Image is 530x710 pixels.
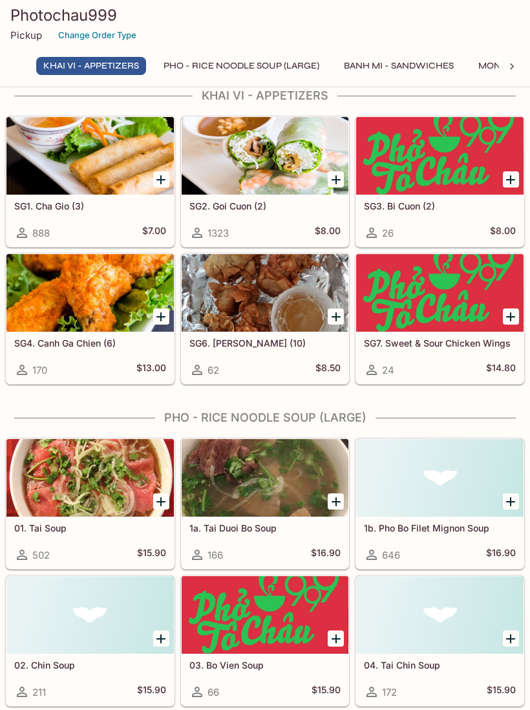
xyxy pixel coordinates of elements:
[311,547,341,563] h5: $16.90
[207,227,229,239] span: 1323
[207,686,219,698] span: 66
[503,493,519,510] button: Add 1b. Pho Bo Filet Mignon Soup
[356,439,524,517] div: 1b. Pho Bo Filet Mignon Soup
[153,493,169,510] button: Add 01. Tai Soup
[315,225,341,241] h5: $8.00
[14,200,166,211] h5: SG1. Cha Gio (3)
[181,116,350,247] a: SG2. Goi Cuon (2)1323$8.00
[382,364,394,376] span: 24
[503,308,519,325] button: Add SG7. Sweet & Sour Chicken Wings
[312,684,341,700] h5: $15.90
[356,576,524,654] div: 04. Tai Chin Soup
[10,29,42,41] p: Pickup
[6,576,174,654] div: 02. Chin Soup
[137,684,166,700] h5: $15.90
[364,660,516,671] h5: 04. Tai Chin Soup
[337,57,461,75] button: Banh Mi - Sandwiches
[181,438,350,569] a: 1a. Tai Duoi Bo Soup166$16.90
[364,522,516,533] h5: 1b. Pho Bo Filet Mignon Soup
[156,57,326,75] button: Pho - Rice Noodle Soup (Large)
[32,549,50,561] span: 502
[207,364,219,376] span: 62
[6,576,175,706] a: 02. Chin Soup211$15.90
[355,576,524,706] a: 04. Tai Chin Soup172$15.90
[189,338,341,349] h5: SG6. [PERSON_NAME] (10)
[328,308,344,325] button: Add SG6. Hoanh Thanh Chien (10)
[182,576,349,654] div: 03. Bo Vien Soup
[137,547,166,563] h5: $15.90
[328,171,344,188] button: Add SG2. Goi Cuon (2)
[487,684,516,700] h5: $15.90
[328,493,344,510] button: Add 1a. Tai Duoi Bo Soup
[6,439,174,517] div: 01. Tai Soup
[364,200,516,211] h5: SG3. Bi Cuon (2)
[5,89,525,103] h4: Khai Vi - Appetizers
[153,171,169,188] button: Add SG1. Cha Gio (3)
[356,254,524,332] div: SG7. Sweet & Sour Chicken Wings
[52,25,142,45] button: Change Order Type
[315,362,341,378] h5: $8.50
[181,576,350,706] a: 03. Bo Vien Soup66$15.90
[503,630,519,647] button: Add 04. Tai Chin Soup
[142,225,166,241] h5: $7.00
[14,660,166,671] h5: 02. Chin Soup
[355,253,524,384] a: SG7. Sweet & Sour Chicken Wings24$14.80
[32,227,50,239] span: 888
[6,116,175,247] a: SG1. Cha Gio (3)888$7.00
[182,117,349,195] div: SG2. Goi Cuon (2)
[36,57,146,75] button: Khai Vi - Appetizers
[490,225,516,241] h5: $8.00
[503,171,519,188] button: Add SG3. Bi Cuon (2)
[486,547,516,563] h5: $16.90
[364,338,516,349] h5: SG7. Sweet & Sour Chicken Wings
[486,362,516,378] h5: $14.80
[6,117,174,195] div: SG1. Cha Gio (3)
[14,522,166,533] h5: 01. Tai Soup
[153,308,169,325] button: Add SG4. Canh Ga Chien (6)
[6,254,174,332] div: SG4. Canh Ga Chien (6)
[136,362,166,378] h5: $13.00
[6,253,175,384] a: SG4. Canh Ga Chien (6)170$13.00
[189,200,341,211] h5: SG2. Goi Cuon (2)
[14,338,166,349] h5: SG4. Canh Ga Chien (6)
[355,116,524,247] a: SG3. Bi Cuon (2)26$8.00
[328,630,344,647] button: Add 03. Bo Vien Soup
[382,686,397,698] span: 172
[355,438,524,569] a: 1b. Pho Bo Filet Mignon Soup646$16.90
[5,411,525,425] h4: Pho - Rice Noodle Soup (Large)
[32,686,46,698] span: 211
[181,253,350,384] a: SG6. [PERSON_NAME] (10)62$8.50
[6,438,175,569] a: 01. Tai Soup502$15.90
[32,364,47,376] span: 170
[382,549,400,561] span: 646
[189,660,341,671] h5: 03. Bo Vien Soup
[207,549,223,561] span: 166
[356,117,524,195] div: SG3. Bi Cuon (2)
[153,630,169,647] button: Add 02. Chin Soup
[189,522,341,533] h5: 1a. Tai Duoi Bo Soup
[182,439,349,517] div: 1a. Tai Duoi Bo Soup
[382,227,394,239] span: 26
[10,5,520,25] h3: Photochau999
[182,254,349,332] div: SG6. Hoanh Thanh Chien (10)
